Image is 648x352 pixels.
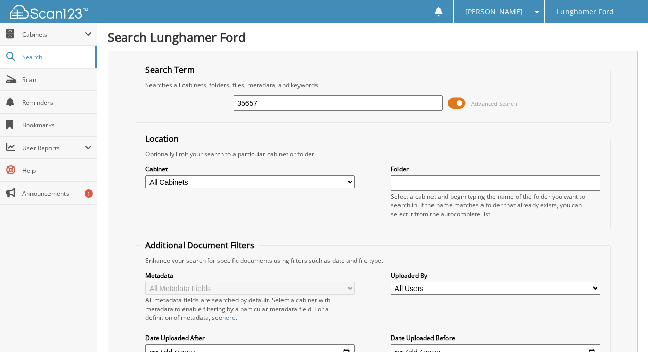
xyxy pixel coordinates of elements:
[391,192,600,218] div: Select a cabinet and begin typing the name of the folder you want to search in. If the name match...
[391,333,600,342] label: Date Uploaded Before
[145,333,355,342] label: Date Uploaded After
[22,98,92,107] span: Reminders
[140,64,200,75] legend: Search Term
[22,189,92,198] span: Announcements
[145,296,355,322] div: All metadata fields are searched by default. Select a cabinet with metadata to enable filtering b...
[391,165,600,173] label: Folder
[465,9,523,15] span: [PERSON_NAME]
[22,53,90,61] span: Search
[222,313,236,322] a: here
[557,9,614,15] span: Lunghamer Ford
[140,150,605,158] div: Optionally limit your search to a particular cabinet or folder
[22,166,92,175] span: Help
[145,271,355,280] label: Metadata
[108,28,638,45] h1: Search Lunghamer Ford
[140,133,184,145] legend: Location
[140,256,605,265] div: Enhance your search for specific documents using filters such as date and file type.
[471,100,517,107] span: Advanced Search
[22,121,92,130] span: Bookmarks
[22,143,85,152] span: User Reports
[22,30,85,39] span: Cabinets
[140,239,259,251] legend: Additional Document Filters
[85,189,93,198] div: 1
[140,81,605,89] div: Searches all cabinets, folders, files, metadata, and keywords
[391,271,600,280] label: Uploaded By
[10,5,88,19] img: scan123-logo-white.svg
[22,75,92,84] span: Scan
[145,165,355,173] label: Cabinet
